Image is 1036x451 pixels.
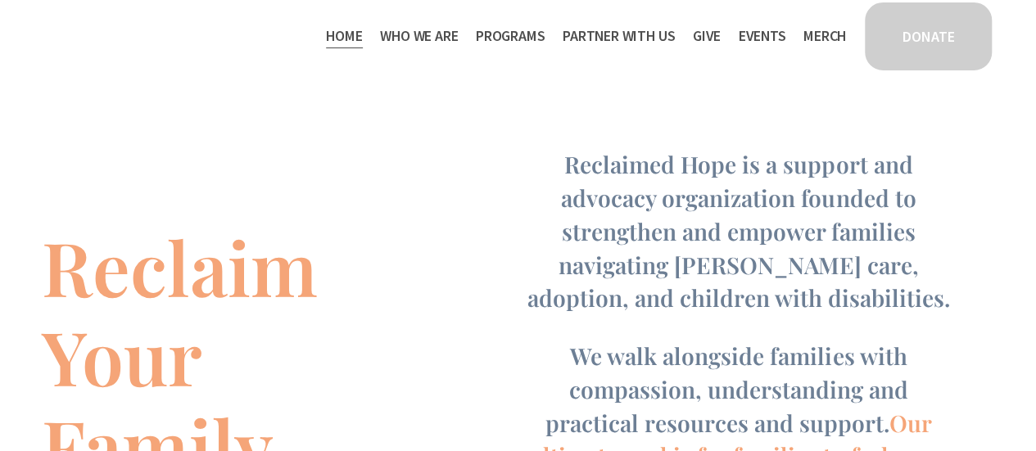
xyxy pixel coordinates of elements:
span: Programs [476,25,545,48]
span: Who We Are [380,25,458,48]
a: Events [738,23,785,49]
a: folder dropdown [476,23,545,49]
span: Reclaimed Hope is a support and advocacy organization founded to strengthen and empower families ... [527,149,950,313]
a: folder dropdown [563,23,675,49]
a: Give [693,23,721,49]
a: Merch [803,23,846,49]
span: Partner With Us [563,25,675,48]
span: We walk alongside families with compassion, understanding and practical resources and support. [545,341,914,438]
a: Home [326,23,362,49]
a: folder dropdown [380,23,458,49]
